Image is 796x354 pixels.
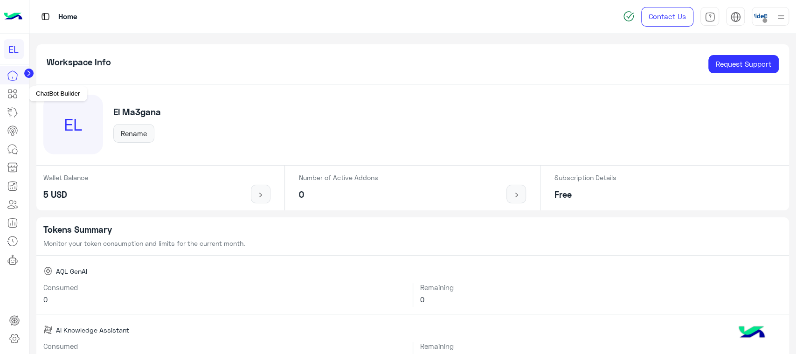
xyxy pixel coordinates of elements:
[43,325,53,334] img: AI Knowledge Assistant
[113,124,154,143] button: Rename
[730,12,741,22] img: tab
[43,283,406,292] h6: Consumed
[47,57,111,68] h5: Workspace Info
[420,295,782,304] h6: 0
[56,325,129,335] span: AI Knowledge Assistant
[299,173,378,182] p: Number of Active Addons
[40,11,51,22] img: tab
[43,238,782,248] p: Monitor your token consumption and limits for the current month.
[43,173,88,182] p: Wallet Balance
[735,317,768,349] img: hulul-logo.png
[43,189,88,200] h5: 5 USD
[641,7,693,27] a: Contact Us
[58,11,77,23] p: Home
[623,11,634,22] img: spinner
[4,39,24,59] div: EL
[754,9,767,22] img: userImage
[43,266,53,276] img: AQL GenAI
[299,189,378,200] h5: 0
[43,224,782,235] h5: Tokens Summary
[56,266,87,276] span: AQL GenAI
[255,191,267,199] img: icon
[43,342,406,350] h6: Consumed
[29,86,87,101] div: ChatBot Builder
[708,55,779,74] a: Request Support
[43,95,103,154] div: EL
[4,7,22,27] img: Logo
[554,189,616,200] h5: Free
[511,191,522,199] img: icon
[554,173,616,182] p: Subscription Details
[775,11,787,23] img: profile
[705,12,715,22] img: tab
[420,283,782,292] h6: Remaining
[420,342,782,350] h6: Remaining
[700,7,719,27] a: tab
[113,107,161,118] h5: El Ma3gana
[43,295,406,304] h6: 0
